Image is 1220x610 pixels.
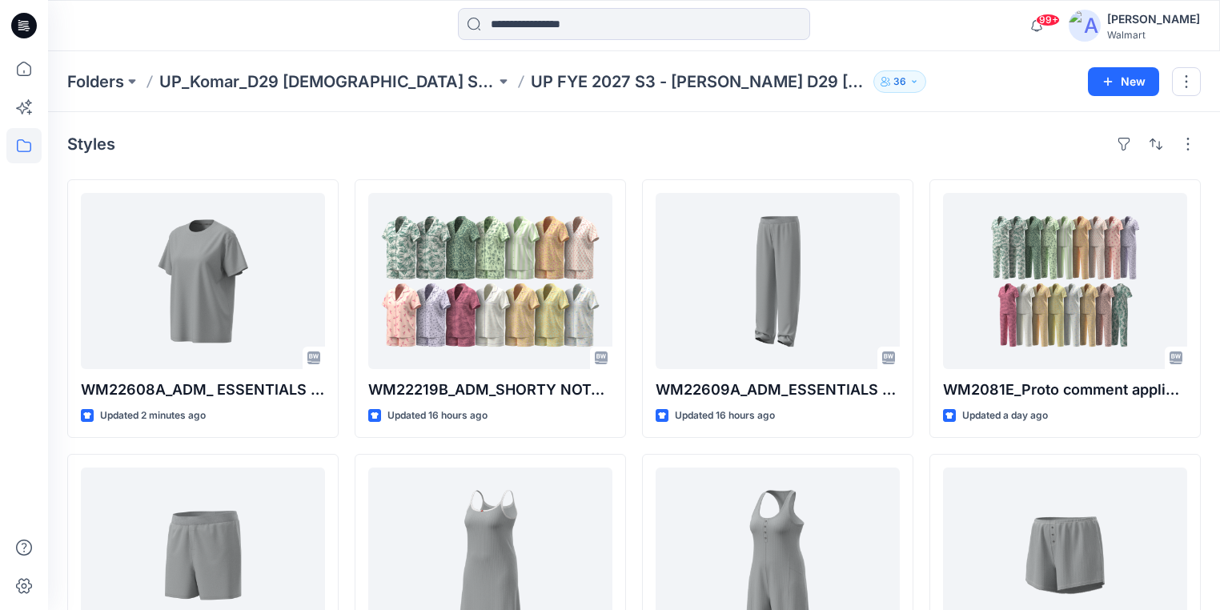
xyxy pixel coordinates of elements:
p: WM22609A_ADM_ESSENTIALS LONG PANT [656,379,900,401]
p: WM22219B_ADM_SHORTY NOTCH SET_COLORWAY [368,379,612,401]
p: Updated 16 hours ago [675,407,775,424]
div: Walmart [1107,29,1200,41]
p: Updated 2 minutes ago [100,407,206,424]
button: 36 [873,70,926,93]
p: WM22608A_ADM_ ESSENTIALS TEE [81,379,325,401]
a: WM22608A_ADM_ ESSENTIALS TEE [81,193,325,369]
img: avatar [1069,10,1101,42]
p: 36 [893,73,906,90]
a: WM22609A_ADM_ESSENTIALS LONG PANT [656,193,900,369]
p: Updated 16 hours ago [387,407,488,424]
p: UP FYE 2027 S3 - [PERSON_NAME] D29 [DEMOGRAPHIC_DATA] Sleepwear [531,70,867,93]
a: Folders [67,70,124,93]
div: [PERSON_NAME] [1107,10,1200,29]
p: Updated a day ago [962,407,1048,424]
a: WM2081E_Proto comment applied pattern_COLORWAY [943,193,1187,369]
a: WM22219B_ADM_SHORTY NOTCH SET_COLORWAY [368,193,612,369]
a: UP_Komar_D29 [DEMOGRAPHIC_DATA] Sleep [159,70,496,93]
h4: Styles [67,134,115,154]
span: 99+ [1036,14,1060,26]
button: New [1088,67,1159,96]
p: WM2081E_Proto comment applied pattern_COLORWAY [943,379,1187,401]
